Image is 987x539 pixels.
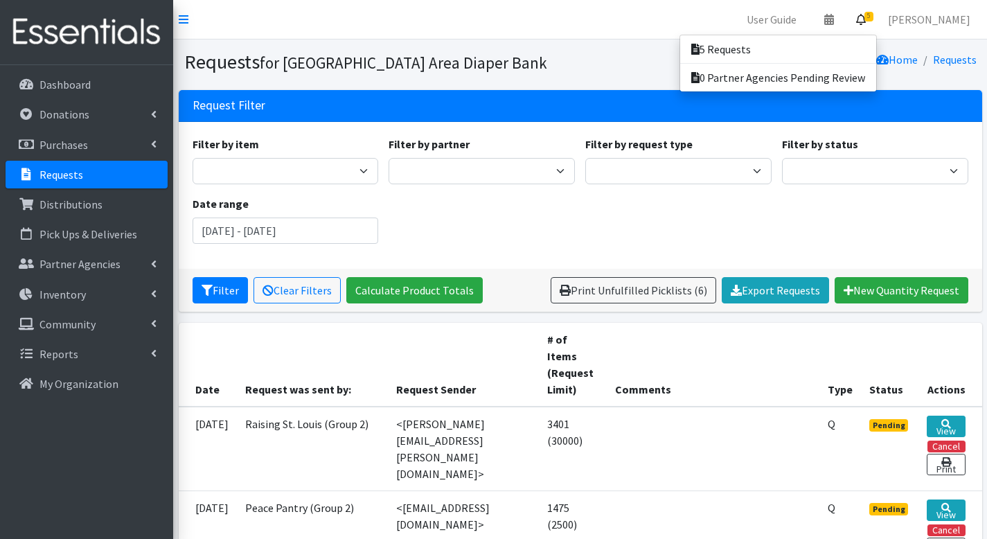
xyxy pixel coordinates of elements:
label: Filter by status [782,136,858,152]
img: HumanEssentials [6,9,168,55]
a: Reports [6,340,168,368]
td: 3401 (30000) [539,407,607,491]
a: New Quantity Request [835,277,968,303]
td: <[PERSON_NAME][EMAIL_ADDRESS][PERSON_NAME][DOMAIN_NAME]> [388,407,539,491]
th: Status [861,323,919,407]
th: Comments [607,323,819,407]
a: 5 Requests [680,35,876,63]
td: [DATE] [179,407,237,491]
p: Dashboard [39,78,91,91]
a: Print Unfulfilled Picklists (6) [551,277,716,303]
p: Pick Ups & Deliveries [39,227,137,241]
td: Raising St. Louis (Group 2) [237,407,389,491]
a: My Organization [6,370,168,398]
th: # of Items (Request Limit) [539,323,607,407]
button: Cancel [927,441,966,452]
a: [PERSON_NAME] [877,6,981,33]
a: Requests [6,161,168,188]
th: Actions [918,323,981,407]
p: Distributions [39,197,103,211]
a: Community [6,310,168,338]
p: Requests [39,168,83,182]
a: Print [927,454,965,475]
a: Inventory [6,281,168,308]
p: Reports [39,347,78,361]
a: 5 [845,6,877,33]
span: Pending [869,503,909,515]
span: Pending [869,419,909,432]
a: User Guide [736,6,808,33]
h1: Requests [184,50,576,74]
a: Requests [933,53,977,67]
label: Filter by partner [389,136,470,152]
th: Request Sender [388,323,539,407]
a: Calculate Product Totals [346,277,483,303]
th: Date [179,323,237,407]
p: Donations [39,107,89,121]
input: January 1, 2011 - December 31, 2011 [193,218,379,244]
p: Inventory [39,288,86,301]
p: Purchases [39,138,88,152]
th: Type [819,323,861,407]
h3: Request Filter [193,98,265,113]
a: Partner Agencies [6,250,168,278]
a: Dashboard [6,71,168,98]
a: View [927,416,965,437]
p: My Organization [39,377,118,391]
span: 5 [864,12,873,21]
a: Export Requests [722,277,829,303]
button: Cancel [927,524,966,536]
a: Donations [6,100,168,128]
a: View [927,500,965,521]
label: Date range [193,195,249,212]
label: Filter by request type [585,136,693,152]
a: Distributions [6,191,168,218]
th: Request was sent by: [237,323,389,407]
abbr: Quantity [828,501,835,515]
a: 0 Partner Agencies Pending Review [680,64,876,91]
a: Purchases [6,131,168,159]
a: Pick Ups & Deliveries [6,220,168,248]
a: Home [876,53,918,67]
p: Partner Agencies [39,257,121,271]
a: Clear Filters [254,277,341,303]
label: Filter by item [193,136,259,152]
small: for [GEOGRAPHIC_DATA] Area Diaper Bank [260,53,547,73]
p: Community [39,317,96,331]
button: Filter [193,277,248,303]
abbr: Quantity [828,417,835,431]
